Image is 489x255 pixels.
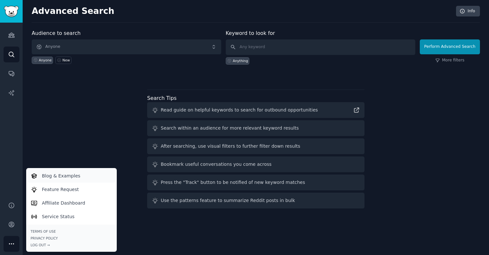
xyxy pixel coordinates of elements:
[32,30,81,36] label: Audience to search
[161,143,300,150] div: After searching, use visual filters to further filter down results
[42,186,79,193] p: Feature Request
[456,6,480,17] a: Info
[27,183,115,196] a: Feature Request
[42,200,85,207] p: Affiliate Dashboard
[161,107,318,113] div: Read guide on helpful keywords to search for outbound opportunities
[27,169,115,183] a: Blog & Examples
[31,243,112,247] div: Log Out →
[435,58,464,63] a: More filters
[39,58,52,62] div: Anyone
[42,213,75,220] p: Service Status
[161,197,295,204] div: Use the patterns feature to summarize Reddit posts in bulk
[27,196,115,210] a: Affiliate Dashboard
[420,39,480,54] button: Perform Advanced Search
[226,30,275,36] label: Keyword to look for
[42,173,81,179] p: Blog & Examples
[32,39,221,54] button: Anyone
[161,179,305,186] div: Press the "Track" button to be notified of new keyword matches
[233,58,248,63] div: Anything
[161,125,299,132] div: Search within an audience for more relevant keyword results
[4,6,19,17] img: GummySearch logo
[55,57,71,64] a: New
[32,6,452,16] h2: Advanced Search
[161,161,272,168] div: Bookmark useful conversations you come across
[31,229,112,234] a: Terms of Use
[226,39,415,55] input: Any keyword
[147,95,177,101] label: Search Tips
[31,236,112,240] a: Privacy Policy
[27,210,115,223] a: Service Status
[62,58,70,62] div: New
